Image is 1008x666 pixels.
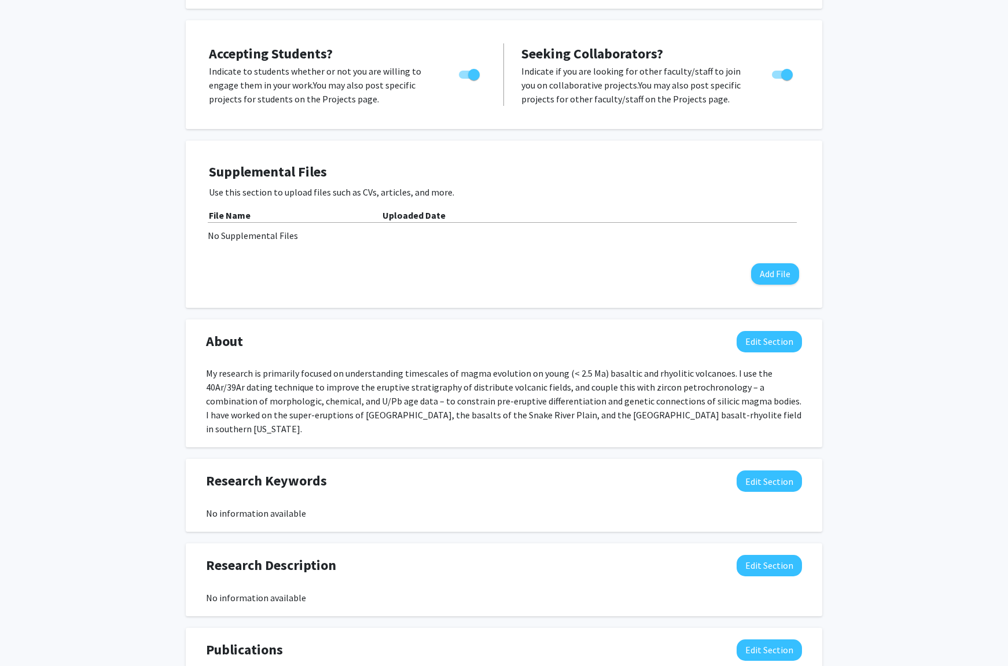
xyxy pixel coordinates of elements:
[737,331,802,352] button: Edit About
[206,331,243,352] span: About
[209,209,251,221] b: File Name
[209,185,799,199] p: Use this section to upload files such as CVs, articles, and more.
[737,555,802,576] button: Edit Research Description
[209,45,333,62] span: Accepting Students?
[208,229,800,242] div: No Supplemental Files
[751,263,799,285] button: Add File
[521,64,750,106] p: Indicate if you are looking for other faculty/staff to join you on collaborative projects. You ma...
[9,614,49,657] iframe: Chat
[454,64,486,82] div: Toggle
[209,164,799,181] h4: Supplemental Files
[206,591,802,605] div: No information available
[767,64,799,82] div: Toggle
[206,639,283,660] span: Publications
[382,209,446,221] b: Uploaded Date
[206,366,802,436] div: My research is primarily focused on understanding timescales of magma evolution on young (< 2.5 M...
[521,45,663,62] span: Seeking Collaborators?
[737,470,802,492] button: Edit Research Keywords
[206,555,336,576] span: Research Description
[209,64,437,106] p: Indicate to students whether or not you are willing to engage them in your work. You may also pos...
[206,506,802,520] div: No information available
[737,639,802,661] button: Edit Publications
[206,470,327,491] span: Research Keywords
